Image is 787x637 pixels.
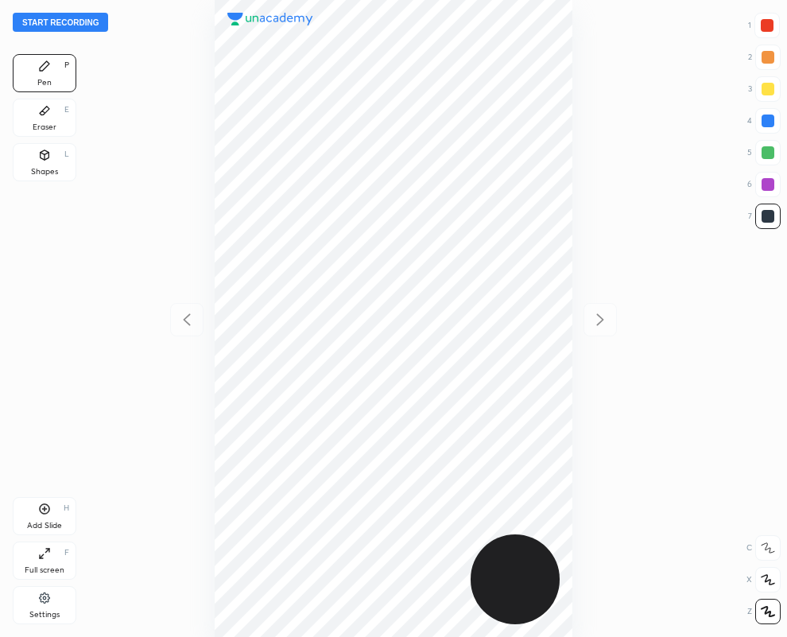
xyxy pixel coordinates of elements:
[747,172,781,197] div: 6
[748,204,781,229] div: 7
[25,566,64,574] div: Full screen
[64,150,69,158] div: L
[747,599,781,624] div: Z
[13,13,108,32] button: Start recording
[31,168,58,176] div: Shapes
[64,106,69,114] div: E
[29,611,60,619] div: Settings
[747,140,781,165] div: 5
[27,522,62,530] div: Add Slide
[746,567,781,592] div: X
[748,13,780,38] div: 1
[746,535,781,561] div: C
[64,61,69,69] div: P
[748,76,781,102] div: 3
[37,79,52,87] div: Pen
[64,549,69,557] div: F
[227,13,313,25] img: logo.38c385cc.svg
[64,504,69,512] div: H
[748,45,781,70] div: 2
[747,108,781,134] div: 4
[33,123,56,131] div: Eraser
